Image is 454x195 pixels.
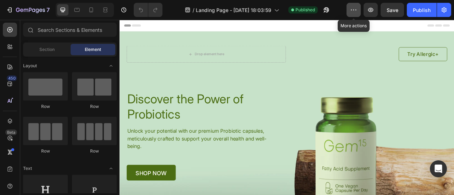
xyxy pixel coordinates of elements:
span: Toggle open [105,163,117,174]
span: Section [39,46,55,53]
span: Save [387,7,398,13]
span: Text [23,165,32,172]
div: Publish [413,6,431,14]
p: Try Allergic+ [366,38,406,49]
div: Row [72,103,117,110]
div: Row [23,103,68,110]
button: 7 [3,3,53,17]
div: 450 [7,75,17,81]
button: Publish [407,3,437,17]
div: Row [23,148,68,154]
span: Landing Page - [DATE] 18:03:59 [196,6,271,14]
span: Published [295,7,315,13]
span: / [193,6,194,14]
div: Row [72,148,117,154]
input: Search Sections & Elements [23,23,117,37]
span: Element [85,46,101,53]
h1: Discover the Power of Probiotics [9,90,189,130]
iframe: Design area [120,20,454,195]
button: Save [381,3,404,17]
span: Toggle open [105,60,117,71]
p: Unlock your potential with our premium Probiotic capsules, meticulously crafted to support your o... [10,137,188,165]
span: Layout [23,63,37,69]
div: Open Intercom Messenger [430,160,447,177]
div: Beta [5,130,17,135]
p: 7 [46,6,50,14]
a: Try Allergic+ [355,35,417,52]
div: Undo/Redo [134,3,162,17]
